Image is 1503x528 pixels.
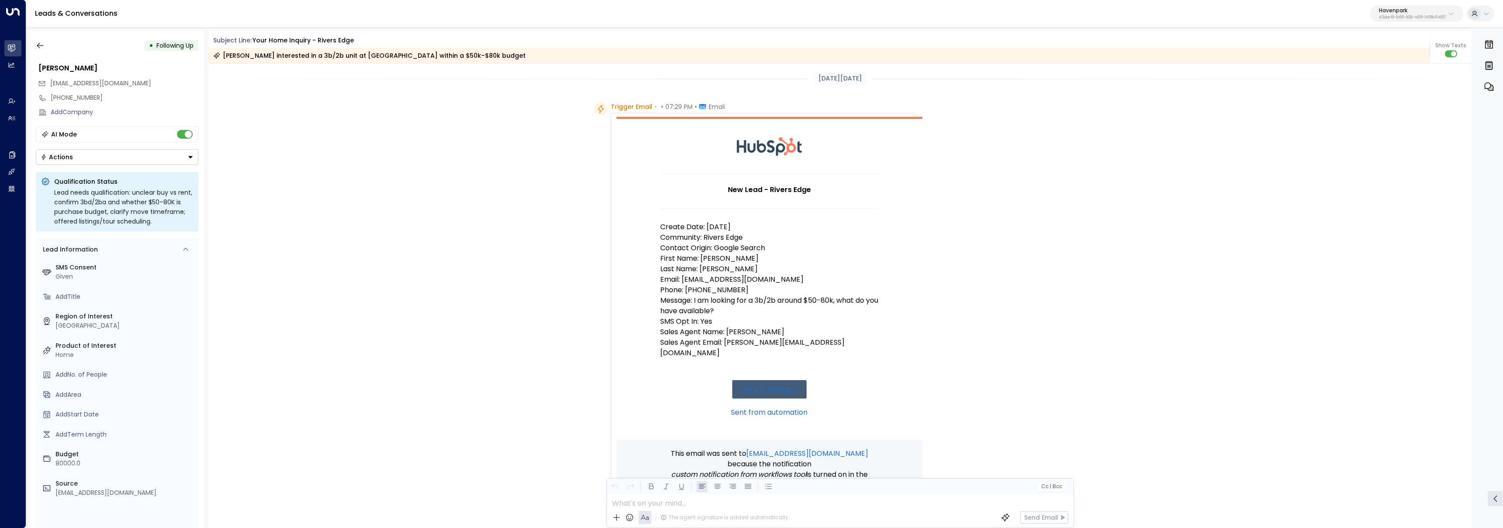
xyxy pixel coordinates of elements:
button: Actions [36,149,198,165]
p: Qualification Status [54,177,193,186]
span: Custom notification from workflows tool [671,469,807,480]
div: Button group with a nested menu [36,149,198,165]
div: [PERSON_NAME] interested in a 3b/2b unit at [GEOGRAPHIC_DATA] within a $50k–$80k budget [213,51,526,60]
div: Given [55,272,195,281]
p: SMS Opt In: Yes [660,316,879,327]
p: This email was sent to because the notification is turned on in the account (Hub ID: 5267603) [660,448,879,490]
span: fake2841@gmail.com [50,79,151,88]
span: Following Up [156,41,194,50]
div: [DATE][DATE] [815,72,866,85]
label: SMS Consent [55,263,195,272]
p: Sales Agent Name: [PERSON_NAME] [660,327,879,337]
div: AddCompany [51,108,198,117]
p: Sales Agent Email: [PERSON_NAME][EMAIL_ADDRESS][DOMAIN_NAME] [660,337,879,358]
div: The agent signature is added automatically [661,514,788,521]
p: Phone: [PHONE_NUMBER] [660,285,879,295]
p: Create Date: [DATE] [660,222,879,232]
div: [PHONE_NUMBER] [51,93,198,102]
span: Show Texts [1435,42,1466,49]
p: Last Name: [PERSON_NAME] [660,264,879,274]
p: Havenpark [1379,8,1446,13]
a: Sent from automation [731,407,807,418]
span: Email [709,102,725,111]
div: AI Mode [51,130,77,139]
span: • [695,102,697,111]
a: [EMAIL_ADDRESS][DOMAIN_NAME] [746,448,868,459]
p: Contact Origin: Google Search [660,243,879,253]
label: Region of Interest [55,312,195,321]
button: Redo [625,481,636,492]
a: Leads & Conversations [35,8,118,18]
div: Your Home Inquiry - Rivers Edge [253,36,354,45]
div: Lead needs qualification: unclear buy vs rent, confirm 3bd/2ba and whether $50–80K is purchase bu... [54,188,193,226]
button: Undo [610,481,620,492]
p: Community: Rivers Edge [660,232,879,243]
button: Cc|Bcc [1037,483,1065,491]
div: AddArea [55,390,195,399]
div: AddStart Date [55,410,195,419]
div: • [149,38,153,53]
span: • [661,102,663,111]
div: 80000.0 [55,459,195,468]
span: • [655,102,657,111]
div: AddTerm Length [55,430,195,439]
button: Havenpark413dacf9-5485-402c-a519-14108c614857 [1370,5,1463,22]
span: Cc Bcc [1041,483,1062,490]
span: Subject Line: [213,36,252,45]
div: AddTitle [55,292,195,301]
span: [EMAIL_ADDRESS][DOMAIN_NAME] [50,79,151,87]
div: [EMAIL_ADDRESS][DOMAIN_NAME] [55,488,195,497]
span: 07:29 PM [665,102,693,111]
div: Actions [41,153,73,161]
a: View in HubSpot [732,380,807,399]
img: HubSpot [737,119,802,173]
p: 413dacf9-5485-402c-a519-14108c614857 [1379,16,1446,19]
h1: New Lead - Rivers Edge [660,185,879,195]
label: Source [55,479,195,488]
div: AddNo. of People [55,370,195,379]
span: Trigger Email [611,102,652,111]
div: [GEOGRAPHIC_DATA] [55,321,195,330]
p: First Name: [PERSON_NAME] [660,253,879,264]
div: Lead Information [40,245,98,254]
div: [PERSON_NAME] [38,63,198,73]
span: | [1049,483,1051,490]
div: Home [55,350,195,360]
label: Budget [55,450,195,459]
p: Email: [EMAIL_ADDRESS][DOMAIN_NAME] [660,274,879,285]
p: Message: I am looking for a 3b/2b around $50-80k, what do you have available? [660,295,879,316]
label: Product of Interest [55,341,195,350]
